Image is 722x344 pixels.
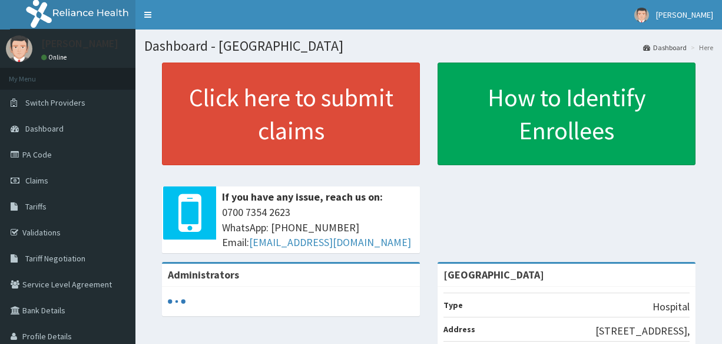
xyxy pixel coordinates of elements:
a: Click here to submit claims [162,63,420,165]
b: Type [443,300,463,310]
h1: Dashboard - [GEOGRAPHIC_DATA] [144,38,713,54]
p: [STREET_ADDRESS], [595,323,690,339]
a: How to Identify Enrollees [438,63,695,165]
span: Dashboard [25,123,64,134]
span: 0700 7354 2623 WhatsApp: [PHONE_NUMBER] Email: [222,205,414,250]
svg: audio-loading [168,293,186,310]
img: User Image [634,8,649,22]
b: If you have any issue, reach us on: [222,190,383,204]
span: Switch Providers [25,97,85,108]
li: Here [688,42,713,53]
b: Administrators [168,268,239,281]
a: [EMAIL_ADDRESS][DOMAIN_NAME] [249,235,411,249]
b: Address [443,324,475,335]
span: [PERSON_NAME] [656,9,713,20]
p: Hospital [653,299,690,314]
a: Online [41,53,69,61]
span: Tariffs [25,201,47,212]
p: [PERSON_NAME] [41,38,118,49]
span: Tariff Negotiation [25,253,85,264]
img: User Image [6,35,32,62]
strong: [GEOGRAPHIC_DATA] [443,268,544,281]
a: Dashboard [643,42,687,53]
span: Claims [25,175,48,186]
